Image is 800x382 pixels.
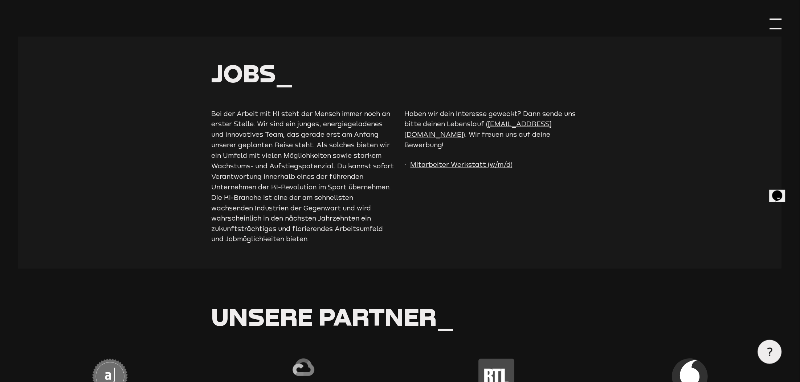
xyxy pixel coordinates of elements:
[411,161,513,168] a: Mitarbeiter Werkstatt (w/m/d)
[211,302,313,332] span: Unsere
[211,58,293,88] span: Jobs_
[404,109,589,151] p: Haben wir dein Interesse geweckt? Dann sende uns bitte deinen Lebenslauf ( ). Wir freuen uns auf ...
[211,109,396,245] p: Bei der Arbeit mit KI steht der Mensch immer noch an erster Stelle. Wir sind ein junges, energieg...
[319,302,454,332] span: Partner_
[770,180,793,202] iframe: chat widget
